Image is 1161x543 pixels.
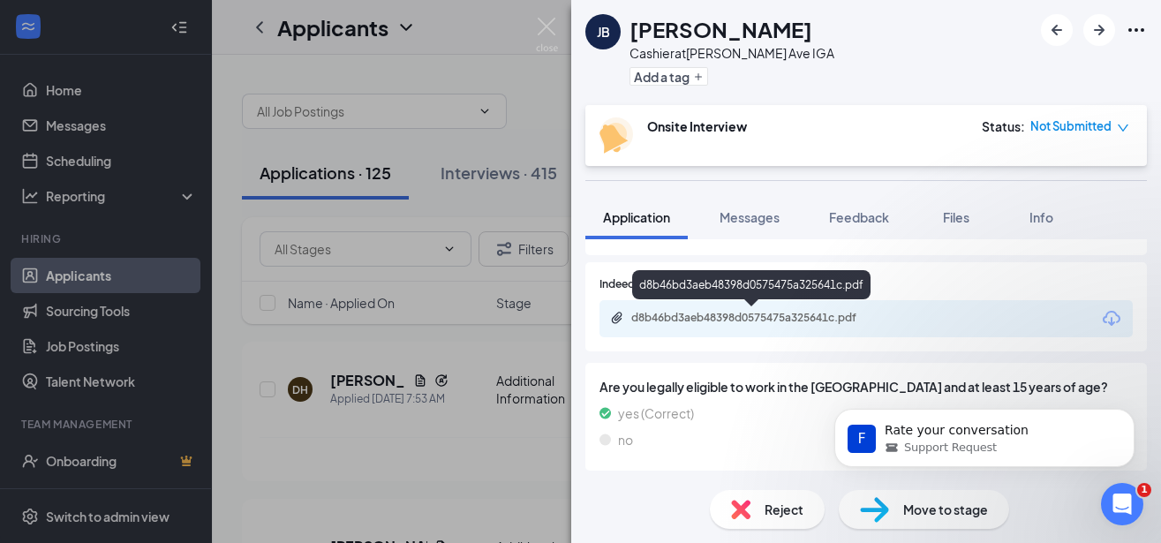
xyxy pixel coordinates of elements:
iframe: Intercom live chat [1101,483,1143,525]
span: Move to stage [903,500,988,519]
iframe: Intercom notifications message [808,372,1161,495]
svg: Download [1101,308,1122,329]
svg: Ellipses [1126,19,1147,41]
a: Paperclipd8b46bd3aeb48398d0575475a325641c.pdf [610,311,896,328]
svg: ArrowRight [1089,19,1110,41]
button: PlusAdd a tag [630,67,708,86]
span: Application [603,209,670,225]
span: Info [1029,209,1053,225]
span: down [1117,122,1129,134]
span: Not Submitted [1030,117,1112,135]
span: Files [943,209,969,225]
span: Feedback [829,209,889,225]
svg: ArrowLeftNew [1046,19,1067,41]
span: Indeed Resume [599,276,677,293]
span: 1 [1137,483,1151,497]
div: d8b46bd3aeb48398d0575475a325641c.pdf [631,311,878,325]
b: Onsite Interview [647,118,747,134]
svg: Paperclip [610,311,624,325]
span: no [618,430,633,449]
button: ArrowRight [1083,14,1115,46]
span: Messages [720,209,780,225]
div: JB [597,23,610,41]
h1: [PERSON_NAME] [630,14,812,44]
span: Are you legally eligible to work in the [GEOGRAPHIC_DATA] and at least 15 years of age? [599,377,1133,396]
div: Cashier at [PERSON_NAME] Ave IGA [630,44,834,62]
span: Reject [765,500,803,519]
svg: Plus [693,72,704,82]
div: d8b46bd3aeb48398d0575475a325641c.pdf [632,270,871,299]
span: yes (Correct) [618,403,694,423]
div: Status : [982,117,1025,135]
button: ArrowLeftNew [1041,14,1073,46]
